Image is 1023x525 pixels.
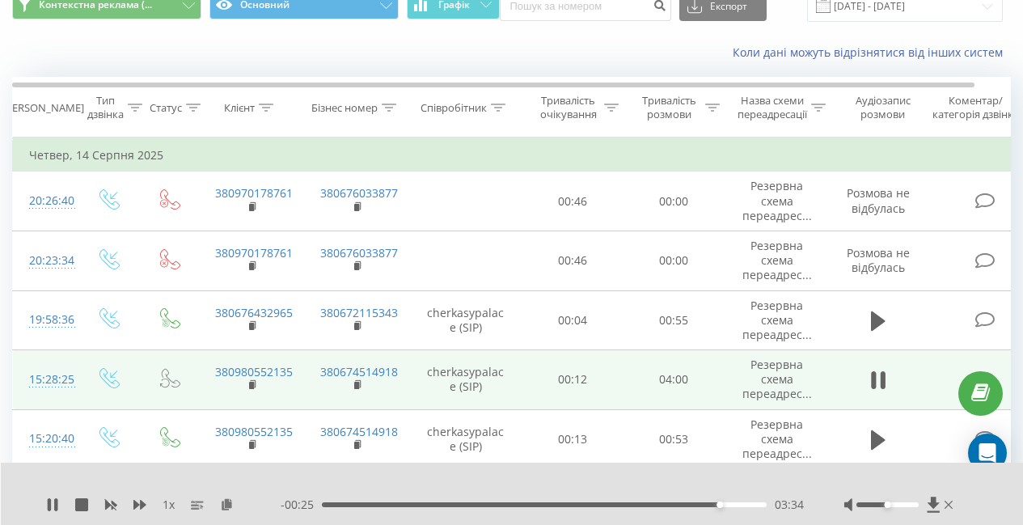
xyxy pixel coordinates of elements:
div: 19:58:36 [29,304,61,336]
td: 00:00 [624,231,725,290]
span: Резервна схема переадрес... [742,298,812,342]
td: 04:00 [624,350,725,410]
span: Розмова не відбулась [847,185,910,215]
span: Резервна схема переадрес... [742,238,812,282]
a: 380970178761 [215,245,293,260]
td: 00:13 [522,409,624,469]
td: 00:04 [522,290,624,350]
td: 00:00 [624,171,725,231]
div: Аудіозапис розмови [843,94,922,121]
td: 00:46 [522,171,624,231]
div: 20:26:40 [29,185,61,217]
span: - 00:25 [281,497,322,513]
span: 03:34 [775,497,804,513]
td: cherkasypalace (SIP) [409,409,522,469]
div: Тривалість очікування [536,94,600,121]
div: Accessibility label [717,502,723,508]
span: Резервна схема переадрес... [742,178,812,222]
td: 00:12 [522,350,624,410]
a: 380980552135 [215,424,293,439]
a: 380676033877 [320,245,398,260]
a: 380674514918 [320,424,398,439]
a: Коли дані можуть відрізнятися вiд інших систем [733,44,1011,60]
div: 15:28:25 [29,364,61,396]
td: 00:53 [624,409,725,469]
div: Назва схеми переадресації [738,94,807,121]
div: Тривалість розмови [637,94,701,121]
div: [PERSON_NAME] [2,101,84,115]
div: Open Intercom Messenger [968,434,1007,472]
td: 00:55 [624,290,725,350]
td: 00:46 [522,231,624,290]
span: Резервна схема переадрес... [742,357,812,401]
div: Бізнес номер [311,101,378,115]
div: Тип дзвінка [87,94,124,121]
td: cherkasypalace (SIP) [409,290,522,350]
div: Співробітник [421,101,487,115]
span: 1 x [163,497,175,513]
a: 380676432965 [215,305,293,320]
a: 380674514918 [320,364,398,379]
a: 380980552135 [215,364,293,379]
a: 380676033877 [320,185,398,201]
div: Статус [150,101,182,115]
div: 20:23:34 [29,245,61,277]
span: Резервна схема переадрес... [742,417,812,461]
a: 380672115343 [320,305,398,320]
div: Клієнт [224,101,255,115]
a: 380970178761 [215,185,293,201]
td: cherkasypalace (SIP) [409,350,522,410]
div: Коментар/категорія дзвінка [928,94,1023,121]
div: 15:20:40 [29,423,61,455]
span: Розмова не відбулась [847,245,910,275]
div: Accessibility label [885,502,891,508]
